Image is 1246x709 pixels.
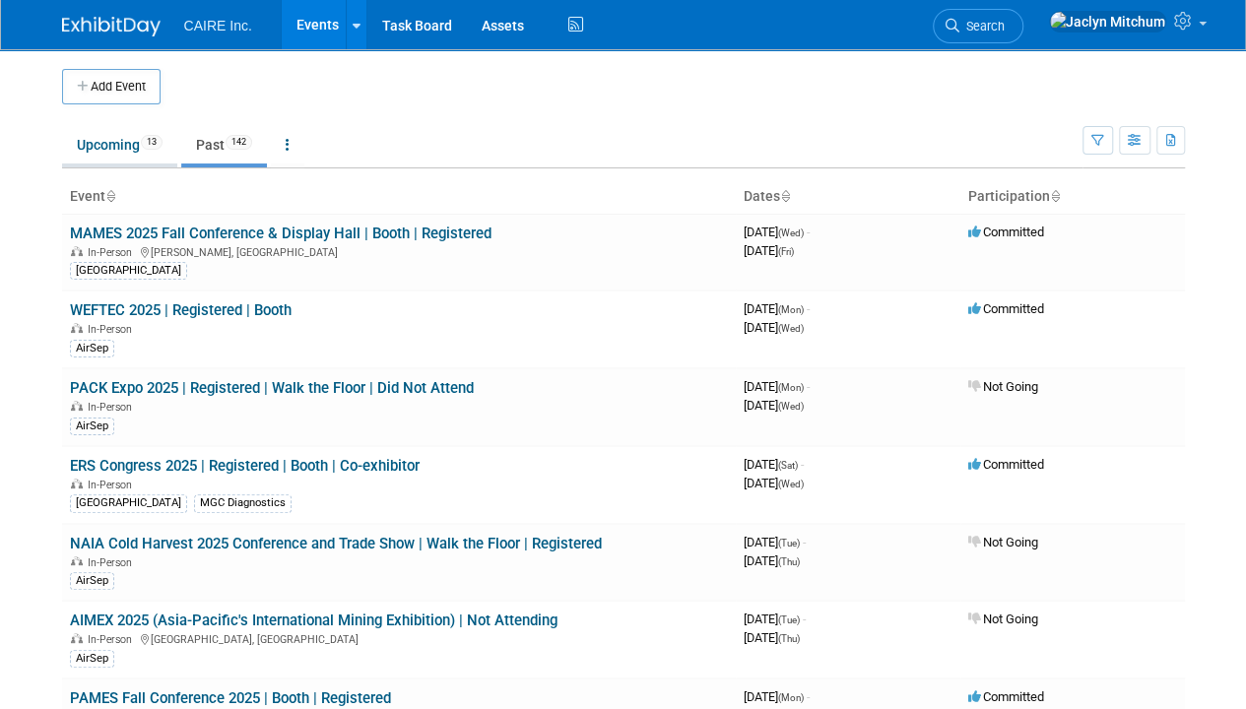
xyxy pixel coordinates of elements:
[778,323,804,334] span: (Wed)
[71,556,83,566] img: In-Person Event
[71,246,83,256] img: In-Person Event
[778,382,804,393] span: (Mon)
[736,180,960,214] th: Dates
[744,301,810,316] span: [DATE]
[778,401,804,412] span: (Wed)
[70,689,391,707] a: PAMES Fall Conference 2025 | Booth | Registered
[968,689,1044,704] span: Committed
[778,633,800,644] span: (Thu)
[968,457,1044,472] span: Committed
[744,630,800,645] span: [DATE]
[933,9,1023,43] a: Search
[968,301,1044,316] span: Committed
[778,479,804,489] span: (Wed)
[70,630,728,646] div: [GEOGRAPHIC_DATA], [GEOGRAPHIC_DATA]
[71,633,83,643] img: In-Person Event
[88,246,138,259] span: In-Person
[71,401,83,411] img: In-Person Event
[778,556,800,567] span: (Thu)
[71,323,83,333] img: In-Person Event
[141,135,163,150] span: 13
[744,320,804,335] span: [DATE]
[62,17,161,36] img: ExhibitDay
[780,188,790,204] a: Sort by Start Date
[70,262,187,280] div: [GEOGRAPHIC_DATA]
[778,460,798,471] span: (Sat)
[62,69,161,104] button: Add Event
[70,535,602,552] a: NAIA Cold Harvest 2025 Conference and Trade Show | Walk the Floor | Registered
[88,633,138,646] span: In-Person
[803,612,806,626] span: -
[71,479,83,488] img: In-Person Event
[88,323,138,336] span: In-Person
[1049,11,1166,32] img: Jaclyn Mitchum
[70,418,114,435] div: AirSep
[960,180,1185,214] th: Participation
[801,457,804,472] span: -
[194,494,292,512] div: MGC Diagnostics
[62,126,177,163] a: Upcoming13
[70,612,557,629] a: AIMEX 2025 (Asia-Pacific's International Mining Exhibition) | Not Attending
[778,538,800,548] span: (Tue)
[744,689,810,704] span: [DATE]
[778,227,804,238] span: (Wed)
[88,401,138,414] span: In-Person
[226,135,252,150] span: 142
[803,535,806,549] span: -
[70,243,728,259] div: [PERSON_NAME], [GEOGRAPHIC_DATA]
[70,340,114,357] div: AirSep
[744,457,804,472] span: [DATE]
[181,126,267,163] a: Past142
[968,535,1038,549] span: Not Going
[744,612,806,626] span: [DATE]
[88,479,138,491] span: In-Person
[105,188,115,204] a: Sort by Event Name
[778,614,800,625] span: (Tue)
[744,225,810,239] span: [DATE]
[744,553,800,568] span: [DATE]
[778,304,804,315] span: (Mon)
[744,476,804,490] span: [DATE]
[88,556,138,569] span: In-Person
[959,19,1005,33] span: Search
[70,225,492,242] a: MAMES 2025 Fall Conference & Display Hall | Booth | Registered
[1050,188,1060,204] a: Sort by Participation Type
[70,572,114,590] div: AirSep
[184,18,252,33] span: CAIRE Inc.
[778,246,794,257] span: (Fri)
[744,379,810,394] span: [DATE]
[744,243,794,258] span: [DATE]
[70,650,114,668] div: AirSep
[70,494,187,512] div: [GEOGRAPHIC_DATA]
[807,379,810,394] span: -
[968,612,1038,626] span: Not Going
[807,225,810,239] span: -
[744,398,804,413] span: [DATE]
[70,301,292,319] a: WEFTEC 2025 | Registered | Booth
[744,535,806,549] span: [DATE]
[807,301,810,316] span: -
[807,689,810,704] span: -
[778,692,804,703] span: (Mon)
[968,379,1038,394] span: Not Going
[62,180,736,214] th: Event
[70,457,420,475] a: ERS Congress 2025 | Registered | Booth | Co-exhibitor
[968,225,1044,239] span: Committed
[70,379,474,397] a: PACK Expo 2025 | Registered | Walk the Floor | Did Not Attend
